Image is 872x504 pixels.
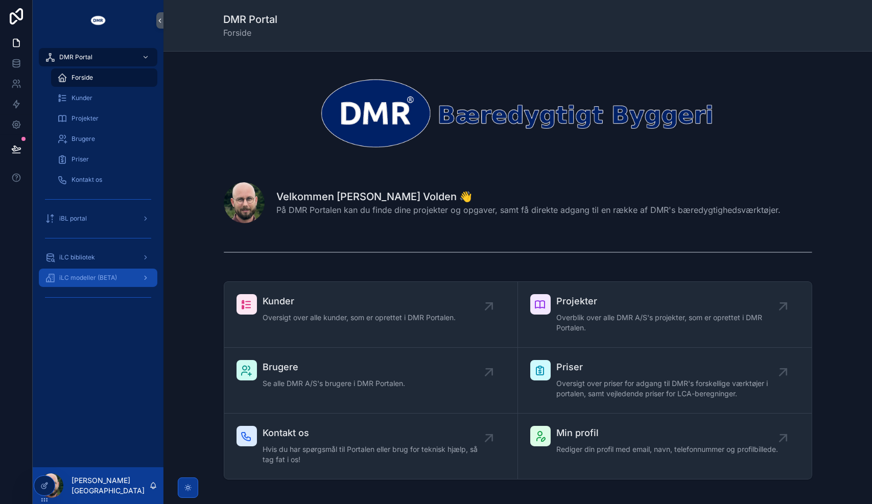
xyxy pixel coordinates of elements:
[51,68,157,87] a: Forside
[72,74,93,82] span: Forside
[72,475,149,496] p: [PERSON_NAME] [GEOGRAPHIC_DATA]
[518,348,812,414] a: PriserOversigt over priser for adgang til DMR's forskellige værktøjer i portalen, samt vejledende...
[263,360,406,374] span: Brugere
[557,378,783,399] span: Oversigt over priser for adgang til DMR's forskellige værktøjer i portalen, samt vejledende prise...
[263,294,456,308] span: Kunder
[224,414,518,479] a: Kontakt osHvis du har spørgsmål til Portalen eller brug for teknisk hjælp, så tag fat i os!
[51,109,157,128] a: Projekter
[72,114,99,123] span: Projekter
[557,313,783,333] span: Overblik over alle DMR A/S's projekter, som er oprettet i DMR Portalen.
[59,253,95,261] span: iLC bibliotek
[39,269,157,287] a: iLC modeller (BETA)
[277,204,781,216] span: På DMR Portalen kan du finde dine projekter og opgaver, samt få direkte adgang til en række af DM...
[557,294,783,308] span: Projekter
[59,274,117,282] span: iLC modeller (BETA)
[59,53,92,61] span: DMR Portal
[518,414,812,479] a: Min profilRediger din profil med email, navn, telefonnummer og profilbillede.
[51,89,157,107] a: Kunder
[59,214,87,223] span: iBL portal
[39,248,157,267] a: iLC bibliotek
[263,426,489,440] span: Kontakt os
[518,282,812,348] a: ProjekterOverblik over alle DMR A/S's projekter, som er oprettet i DMR Portalen.
[72,176,102,184] span: Kontakt os
[51,171,157,189] a: Kontakt os
[277,189,781,204] h1: Velkommen [PERSON_NAME] Volden 👋
[224,27,278,39] span: Forside
[33,41,163,319] div: scrollable content
[224,348,518,414] a: BrugereSe alle DMR A/S's brugere i DMR Portalen.
[224,282,518,348] a: KunderOversigt over alle kunder, som er oprettet i DMR Portalen.
[51,130,157,148] a: Brugere
[557,426,779,440] span: Min profil
[51,150,157,169] a: Priser
[39,209,157,228] a: iBL portal
[263,444,489,465] span: Hvis du har spørgsmål til Portalen eller brug for teknisk hjælp, så tag fat i os!
[263,313,456,323] span: Oversigt over alle kunder, som er oprettet i DMR Portalen.
[224,12,278,27] h1: DMR Portal
[224,76,812,150] img: 30475-dmr_logo_baeredygtigt-byggeri_space-arround---noloco---narrow---transparrent---white-DMR.png
[72,155,89,163] span: Priser
[557,444,779,454] span: Rediger din profil med email, navn, telefonnummer og profilbillede.
[90,12,106,29] img: App logo
[72,135,95,143] span: Brugere
[263,378,406,389] span: Se alle DMR A/S's brugere i DMR Portalen.
[557,360,783,374] span: Priser
[72,94,92,102] span: Kunder
[39,48,157,66] a: DMR Portal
